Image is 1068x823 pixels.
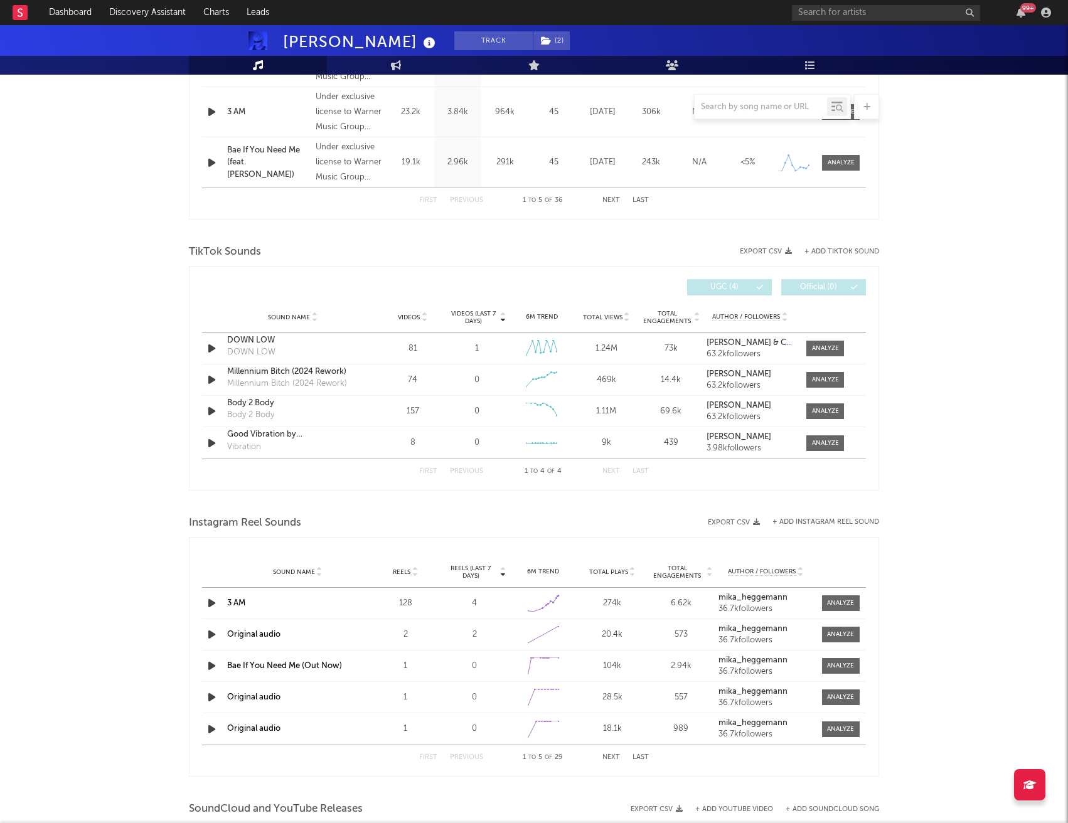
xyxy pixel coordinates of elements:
span: SoundCloud and YouTube Releases [189,802,363,817]
span: to [530,469,538,474]
div: 0 [443,723,506,735]
div: Millennium Bitch (2024 Rework) [227,378,347,390]
div: Under exclusive license to Warner Music Group Germany Holding GmbH, © 2025 [PERSON_NAME] [316,140,384,185]
div: 1 4 4 [508,464,577,479]
div: 73k [642,342,700,355]
button: Previous [450,197,483,204]
div: 63.2k followers [707,350,794,359]
div: 243k [630,156,672,169]
a: DOWN LOW [227,334,358,347]
button: Export CSV [631,805,683,813]
strong: [PERSON_NAME] & Cereshumana [707,339,833,347]
button: Last [633,197,649,204]
input: Search by song name or URL [695,102,827,112]
strong: mika_heggemann [718,593,788,602]
div: 36.7k followers [718,605,813,613]
div: 2.94k [650,660,713,672]
span: Reels [393,568,410,576]
div: 74 [383,374,442,386]
a: mika_heggemann [718,593,813,602]
div: <5% [727,156,769,169]
span: Videos [398,314,420,321]
button: Next [602,468,620,475]
span: Total Plays [589,568,628,576]
strong: mika_heggemann [718,656,788,664]
button: First [419,468,437,475]
button: Export CSV [740,248,792,255]
a: Bae If You Need Me (Out Now) [227,662,342,670]
a: Body 2 Body [227,397,358,410]
div: 28.5k [581,691,644,704]
span: Total Engagements [650,565,705,580]
div: N/A [678,156,720,169]
strong: mika_heggemann [718,625,788,633]
a: [PERSON_NAME] [707,433,794,442]
span: Author / Followers [712,313,780,321]
div: 1.24M [577,342,636,355]
div: 45 [531,156,575,169]
button: UGC(4) [687,279,772,295]
div: [PERSON_NAME] [283,31,439,52]
div: 439 [642,437,700,449]
span: Official ( 0 ) [789,284,847,291]
button: + Add TikTok Sound [792,248,879,255]
span: to [528,198,536,203]
div: 36.7k followers [718,667,813,676]
span: Sound Name [273,568,315,576]
span: Reels (last 7 days) [443,565,498,580]
div: 6.62k [650,597,713,610]
div: 557 [650,691,713,704]
div: 63.2k followers [707,381,794,390]
button: First [419,197,437,204]
div: 0 [474,374,479,386]
button: Next [602,197,620,204]
span: of [545,755,552,760]
a: mika_heggemann [718,688,813,696]
button: + Add Instagram Reel Sound [772,519,879,526]
div: 128 [374,597,437,610]
div: Bae If You Need Me (feat. [PERSON_NAME]) [227,144,309,181]
div: 1 [374,660,437,672]
div: Good Vibration by [PERSON_NAME] [227,428,358,441]
button: Previous [450,754,483,761]
div: 1 5 36 [508,193,577,208]
div: 69.6k [642,405,700,418]
span: ( 2 ) [533,31,570,50]
div: 0 [474,437,479,449]
a: [PERSON_NAME] & Cereshumana [707,339,794,348]
div: 81 [383,342,442,355]
div: + Add YouTube Video [683,806,773,813]
button: Previous [450,468,483,475]
div: 6M Trend [513,312,571,322]
button: Last [633,468,649,475]
span: of [547,469,555,474]
div: 0 [474,405,479,418]
a: mika_heggemann [718,656,813,665]
div: Vibration [227,441,261,454]
button: First [419,754,437,761]
span: UGC ( 4 ) [695,284,753,291]
div: 4 [443,597,506,610]
div: 36.7k followers [718,699,813,708]
div: 20.4k [581,629,644,641]
div: 0 [443,691,506,704]
button: 99+ [1017,8,1025,18]
div: 274k [581,597,644,610]
div: 36.7k followers [718,636,813,645]
div: 99 + [1020,3,1036,13]
button: + Add SoundCloud Song [786,806,879,813]
div: 573 [650,629,713,641]
strong: mika_heggemann [718,688,788,696]
div: 63.2k followers [707,413,794,422]
span: of [545,198,552,203]
div: 157 [383,405,442,418]
strong: [PERSON_NAME] [707,433,771,441]
div: Millennium Bitch (2024 Rework) [227,366,358,378]
div: 989 [650,723,713,735]
span: Videos (last 7 days) [448,310,499,325]
a: mika_heggemann [718,719,813,728]
div: 469k [577,374,636,386]
div: + Add Instagram Reel Sound [760,519,879,526]
div: 1 [475,342,479,355]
